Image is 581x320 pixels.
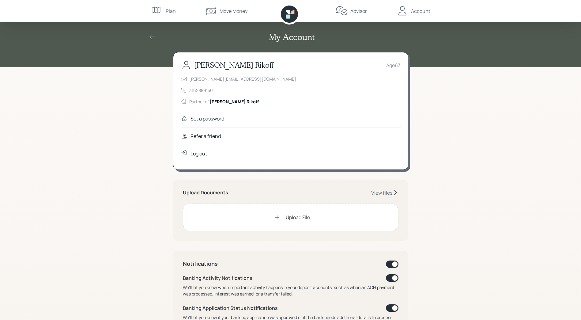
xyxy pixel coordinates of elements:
h4: Notifications [183,261,218,267]
div: Refer a friend [191,132,221,140]
span: [PERSON_NAME] Rikoff [210,99,259,105]
div: 3162889150 [189,87,213,93]
div: Advisor [350,7,367,15]
div: View files [371,189,392,196]
div: Age 63 [386,62,401,69]
div: [PERSON_NAME][EMAIL_ADDRESS][DOMAIN_NAME] [189,76,296,82]
div: Account [411,7,430,15]
h2: My Account [269,32,315,42]
div: Set a password [191,115,224,122]
h5: Upload Documents [183,190,228,196]
div: Move Money [220,7,247,15]
div: Partner of [189,98,259,105]
div: We'll let you know when important activity happens in your deposit accounts, such as when an ACH ... [183,284,398,297]
div: Banking Application Status Notifications [183,304,278,312]
div: Upload File [286,214,310,221]
div: Plan [166,7,176,15]
div: Banking Activity Notifications [183,274,252,282]
h3: [PERSON_NAME] Rikoff [194,61,273,70]
div: Log out [191,150,207,157]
